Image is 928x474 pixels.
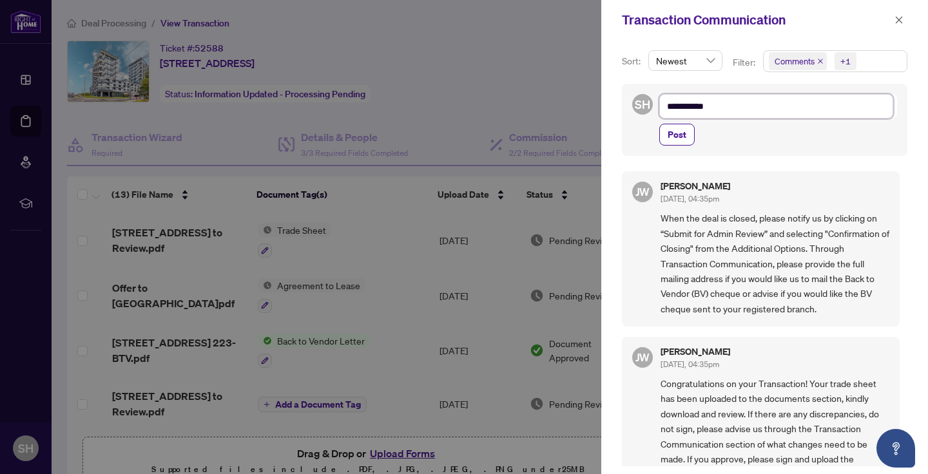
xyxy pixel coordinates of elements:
[817,58,824,64] span: close
[635,95,650,113] span: SH
[876,429,915,468] button: Open asap
[659,124,695,146] button: Post
[622,10,891,30] div: Transaction Communication
[661,182,730,191] h5: [PERSON_NAME]
[635,349,650,366] span: JW
[661,211,889,316] span: When the deal is closed, please notify us by clicking on “Submit for Admin Review” and selecting ...
[769,52,827,70] span: Comments
[733,55,757,70] p: Filter:
[894,15,904,24] span: close
[775,55,815,68] span: Comments
[622,54,643,68] p: Sort:
[661,359,719,369] span: [DATE], 04:35pm
[661,194,719,204] span: [DATE], 04:35pm
[840,55,851,68] div: +1
[635,184,650,200] span: JW
[668,124,686,145] span: Post
[656,51,715,70] span: Newest
[661,347,730,356] h5: [PERSON_NAME]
